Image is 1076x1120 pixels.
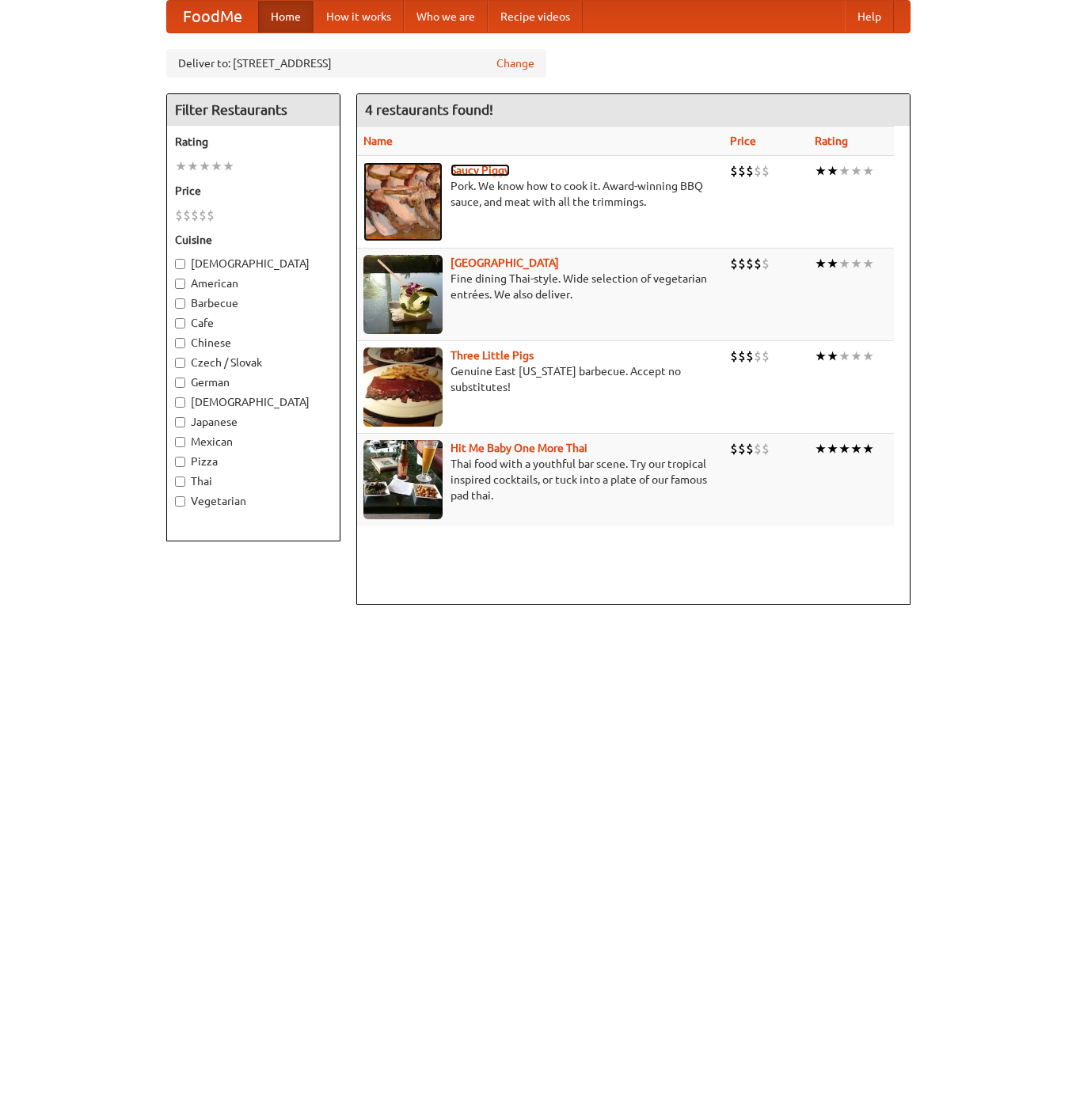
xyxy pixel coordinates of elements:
[451,349,534,362] a: Three Little Pigs
[738,347,746,365] li: $
[175,473,332,489] label: Thai
[850,347,862,365] li: ★
[175,496,185,507] input: Vegetarian
[738,440,746,457] li: $
[175,378,185,388] input: German
[175,298,185,309] input: Barbecue
[187,158,199,175] li: ★
[211,158,222,175] li: ★
[175,434,332,450] label: Mexican
[175,279,185,289] input: American
[862,255,874,272] li: ★
[850,162,862,180] li: ★
[363,178,718,210] p: Pork. We know how to cook it. Award-winning BBQ sauce, and meat with all the trimmings.
[762,255,770,272] li: $
[175,318,185,328] input: Cafe
[166,49,546,78] div: Deliver to: [STREET_ADDRESS]
[175,259,185,269] input: [DEMOGRAPHIC_DATA]
[175,493,332,509] label: Vegetarian
[175,454,332,469] label: Pizza
[730,347,738,365] li: $
[862,347,874,365] li: ★
[746,162,754,180] li: $
[730,162,738,180] li: $
[222,158,234,175] li: ★
[754,347,762,365] li: $
[754,440,762,457] li: $
[175,256,332,271] label: [DEMOGRAPHIC_DATA]
[175,358,185,368] input: Czech / Slovak
[175,476,185,487] input: Thai
[175,417,185,427] input: Japanese
[850,440,862,457] li: ★
[175,183,332,199] h5: Price
[838,347,850,365] li: ★
[207,207,215,224] li: $
[815,347,827,365] li: ★
[754,162,762,180] li: $
[175,338,185,348] input: Chinese
[451,442,587,454] a: Hit Me Baby One More Thai
[363,271,718,302] p: Fine dining Thai-style. Wide selection of vegetarian entrées. We also deliver.
[175,134,332,150] h5: Rating
[762,347,770,365] li: $
[175,457,185,467] input: Pizza
[363,162,443,241] img: saucy.jpg
[175,397,185,408] input: [DEMOGRAPHIC_DATA]
[199,158,211,175] li: ★
[167,1,258,32] a: FoodMe
[815,440,827,457] li: ★
[175,355,332,370] label: Czech / Slovak
[738,255,746,272] li: $
[183,207,191,224] li: $
[363,440,443,519] img: babythai.jpg
[827,347,838,365] li: ★
[363,347,443,427] img: littlepigs.jpg
[746,440,754,457] li: $
[175,158,187,175] li: ★
[451,164,510,177] a: Saucy Piggy
[862,440,874,457] li: ★
[314,1,404,32] a: How it works
[175,232,332,248] h5: Cuisine
[258,1,314,32] a: Home
[838,440,850,457] li: ★
[175,414,332,430] label: Japanese
[404,1,488,32] a: Who we are
[827,255,838,272] li: ★
[496,55,534,71] a: Change
[730,135,756,147] a: Price
[730,255,738,272] li: $
[167,94,340,126] h4: Filter Restaurants
[363,135,393,147] a: Name
[762,162,770,180] li: $
[815,255,827,272] li: ★
[175,437,185,447] input: Mexican
[175,275,332,291] label: American
[175,374,332,390] label: German
[363,363,718,395] p: Genuine East [US_STATE] barbecue. Accept no substitutes!
[488,1,583,32] a: Recipe videos
[191,207,199,224] li: $
[730,440,738,457] li: $
[199,207,207,224] li: $
[815,162,827,180] li: ★
[815,135,848,147] a: Rating
[363,456,718,503] p: Thai food with a youthful bar scene. Try our tropical inspired cocktails, or tuck into a plate of...
[762,440,770,457] li: $
[175,207,183,224] li: $
[175,394,332,410] label: [DEMOGRAPHIC_DATA]
[175,335,332,351] label: Chinese
[451,256,559,269] a: [GEOGRAPHIC_DATA]
[754,255,762,272] li: $
[838,162,850,180] li: ★
[850,255,862,272] li: ★
[738,162,746,180] li: $
[838,255,850,272] li: ★
[746,255,754,272] li: $
[862,162,874,180] li: ★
